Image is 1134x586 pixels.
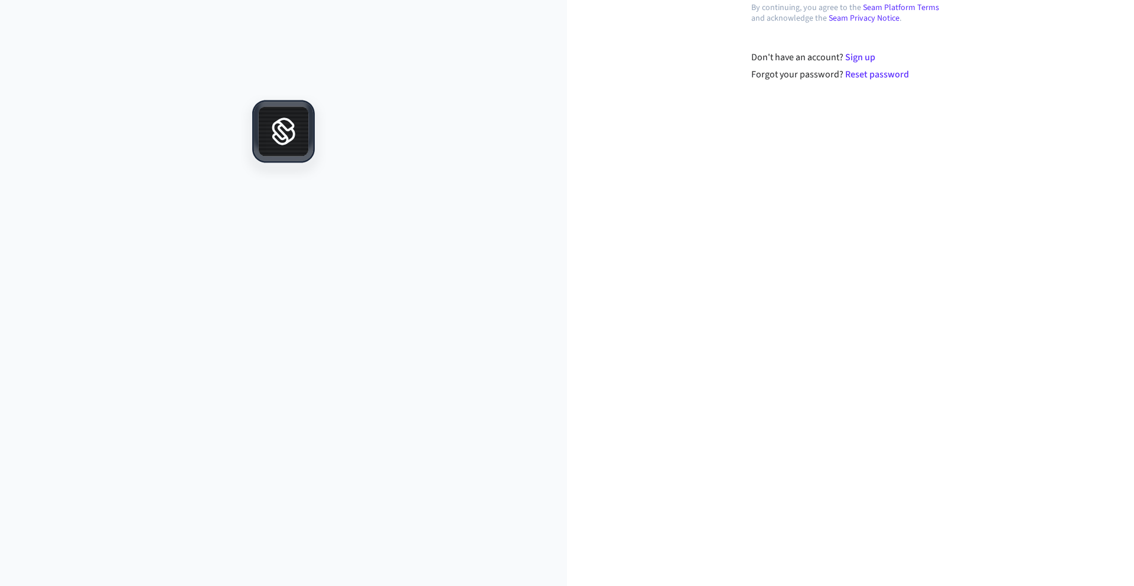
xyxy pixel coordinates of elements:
[863,2,939,14] a: Seam Platform Terms
[751,50,950,64] div: Don't have an account?
[845,51,875,64] a: Sign up
[751,2,950,24] p: By continuing, you agree to the and acknowledge the .
[829,12,900,24] a: Seam Privacy Notice
[845,68,909,81] a: Reset password
[751,67,950,82] div: Forgot your password?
